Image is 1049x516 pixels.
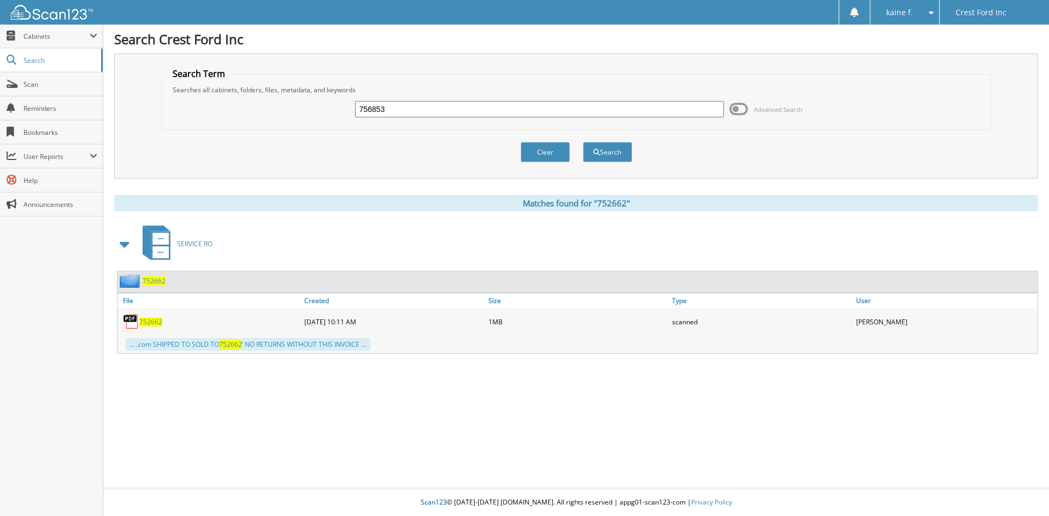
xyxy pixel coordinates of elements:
span: Cabinets [23,32,90,41]
span: kaine f. [886,9,913,16]
span: SERVICE RO [177,239,213,248]
div: [PERSON_NAME] [853,311,1038,333]
a: Size [486,293,670,308]
a: 752662 [139,317,162,327]
span: Scan [23,80,97,89]
h1: Search Crest Ford Inc [114,30,1038,48]
iframe: Chat Widget [994,464,1049,516]
span: Advanced Search [754,105,803,114]
span: Help [23,176,97,185]
a: File [117,293,302,308]
div: Searches all cabinets, folders, files, metadata, and keywords [167,85,986,94]
img: PDF.png [123,313,139,330]
button: Clear [521,142,570,162]
span: User Reports [23,152,90,161]
span: Crest Ford Inc [956,9,1006,16]
a: Type [669,293,853,308]
a: Privacy Policy [691,497,732,507]
button: Search [583,142,632,162]
span: 752662 [219,340,242,349]
a: SERVICE RO [136,222,213,265]
div: 1MB [486,311,670,333]
img: scan123-logo-white.svg [11,5,93,20]
span: Bookmarks [23,128,97,137]
legend: Search Term [167,68,231,80]
div: [DATE] 10:11 AM [302,311,486,333]
span: Announcements [23,200,97,209]
div: scanned [669,311,853,333]
div: ... .com SHIPPED TO SOLD TO ’ NO RETURNS WITHOUT THIS INVOICE ... [126,338,370,351]
div: © [DATE]-[DATE] [DOMAIN_NAME]. All rights reserved | appg01-scan123-com | [103,489,1049,516]
img: folder2.png [120,274,143,288]
a: User [853,293,1038,308]
a: 752662 [143,276,166,286]
div: Matches found for "752662" [114,195,1038,211]
span: Scan123 [421,497,447,507]
span: Reminders [23,104,97,113]
a: Created [302,293,486,308]
span: Search [23,56,96,65]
